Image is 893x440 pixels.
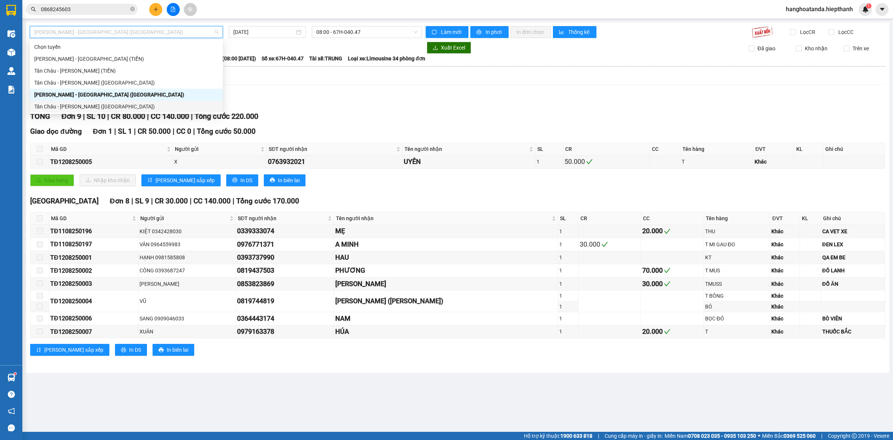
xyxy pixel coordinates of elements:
[49,325,138,338] td: TĐ1208250007
[237,296,333,306] div: 0819744819
[800,212,821,225] th: KL
[34,26,218,38] span: Hồ Chí Minh - Tân Châu (Giường)
[559,266,577,275] div: 1
[93,127,113,136] span: Đơn 1
[140,266,234,275] div: CÔNG 0393687247
[580,239,640,250] div: 30.000
[50,157,172,167] div: TĐ1208250005
[107,112,109,121] span: |
[115,344,147,356] button: printerIn DS
[140,314,234,323] div: SANG 0909046033
[682,158,752,166] div: T
[404,145,527,153] span: Tên người nhận
[771,327,798,336] div: Khác
[197,127,256,136] span: Tổng cước 50.000
[564,156,649,167] div: 50.000
[236,325,334,338] td: 0979163378
[559,292,577,300] div: 1
[236,238,334,251] td: 0976771371
[822,280,884,288] div: ĐỒ ĂN
[8,408,15,415] span: notification
[153,344,194,356] button: printerIn biên lai
[849,44,872,53] span: Trên xe
[432,29,438,35] span: sync
[664,228,670,235] span: check
[236,291,334,312] td: 0819744819
[138,127,171,136] span: CR 50.000
[268,156,401,167] div: 0763932021
[7,374,15,382] img: warehouse-icon
[50,227,137,236] div: TĐ1108250196
[34,43,218,51] div: Chọn tuyến
[51,145,165,153] span: Mã GD
[140,280,234,288] div: [PERSON_NAME]
[316,26,417,38] span: 08:00 - 67H-040.47
[174,158,266,166] div: X
[50,314,137,323] div: TĐ1208250006
[334,278,558,291] td: NGỌC ĐAN
[642,265,702,276] div: 70.000
[784,433,816,439] strong: 0369 525 060
[237,226,333,236] div: 0339333074
[147,177,153,183] span: sort-ascending
[822,240,884,249] div: ĐEN LEX
[195,112,258,121] span: Tổng cước 220.000
[30,77,223,89] div: Tân Châu - Hồ Chí Minh (Giường)
[866,3,871,9] sup: 1
[121,347,126,353] span: printer
[704,212,771,225] th: Tên hàng
[802,44,830,53] span: Kho nhận
[36,347,41,353] span: sort-ascending
[233,197,234,205] span: |
[51,214,131,222] span: Mã GD
[537,158,562,166] div: 1
[159,347,164,353] span: printer
[232,177,237,183] span: printer
[641,212,704,225] th: CC
[49,251,138,264] td: TĐ1208250001
[49,155,173,168] td: TĐ1208250005
[822,227,884,235] div: CA VET XE
[30,112,50,121] span: TỔNG
[236,278,334,291] td: 0853823869
[334,264,558,277] td: PHƯƠNG
[111,112,145,121] span: CR 80.000
[267,155,403,168] td: 0763932021
[426,26,468,38] button: syncLàm mới
[173,127,175,136] span: |
[664,267,670,274] span: check
[153,7,159,12] span: plus
[140,297,234,305] div: VŨ
[61,112,81,121] span: Đơn 9
[269,145,395,153] span: SĐT người nhận
[568,28,590,36] span: Thống kê
[335,252,557,263] div: HAU
[34,91,218,99] div: [PERSON_NAME] - [GEOGRAPHIC_DATA] ([GEOGRAPHIC_DATA])
[236,197,299,205] span: Tổng cước 170.000
[559,29,565,35] span: bar-chart
[605,432,663,440] span: Cung cấp máy in - giấy in:
[31,7,36,12] span: search
[770,212,800,225] th: ĐVT
[8,424,15,431] span: message
[758,434,760,437] span: ⚪️
[114,127,116,136] span: |
[129,346,141,354] span: In DS
[705,280,769,288] div: TMUSS
[797,28,816,36] span: Lọc CR
[50,279,137,288] div: TĐ1208250003
[156,176,215,184] span: [PERSON_NAME] sắp xếp
[14,373,16,375] sup: 1
[7,86,15,94] img: solution-icon
[642,326,702,337] div: 20.000
[44,346,103,354] span: [PERSON_NAME] sắp xếp
[237,239,333,250] div: 0976771371
[134,127,136,136] span: |
[149,3,162,16] button: plus
[664,328,670,335] span: check
[705,240,769,249] div: T MI GAU ĐO
[237,252,333,263] div: 0393737990
[876,3,889,16] button: caret-down
[147,112,149,121] span: |
[334,251,558,264] td: HAU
